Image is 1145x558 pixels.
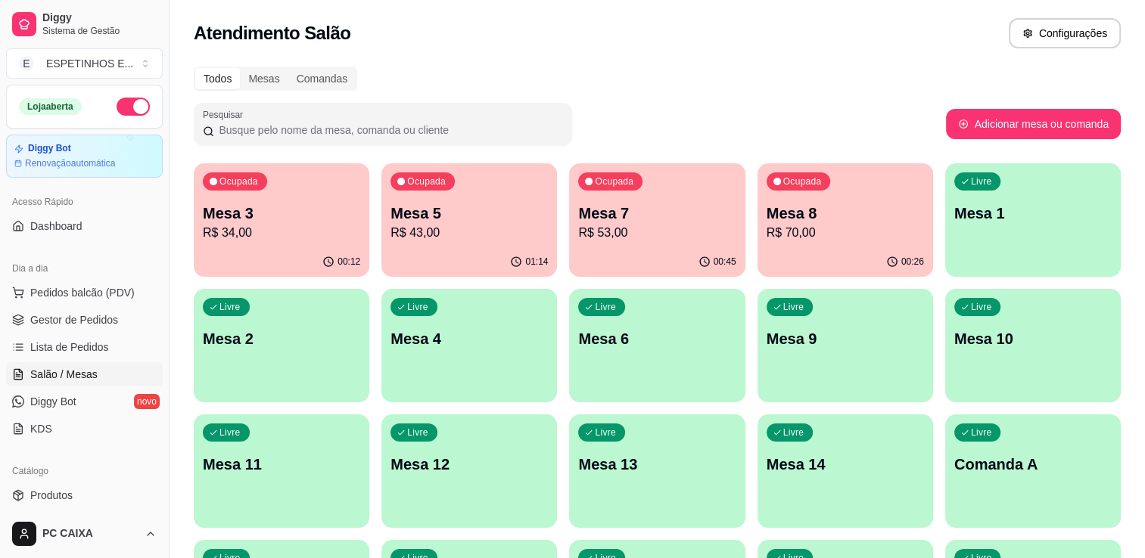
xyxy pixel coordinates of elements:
[578,454,736,475] p: Mesa 13
[954,203,1112,224] p: Mesa 1
[407,175,446,188] p: Ocupada
[6,48,163,79] button: Select a team
[578,328,736,349] p: Mesa 6
[595,426,616,439] p: Livre
[945,289,1121,402] button: LivreMesa 10
[219,175,258,188] p: Ocupada
[954,454,1112,475] p: Comanda A
[219,426,241,439] p: Livre
[46,56,133,71] div: ESPETINHOS E ...
[946,109,1121,139] button: Adicionar mesa ou comanda
[971,301,992,313] p: Livre
[758,163,933,277] button: OcupadaMesa 8R$ 70,0000:26
[390,328,548,349] p: Mesa 4
[6,308,163,332] a: Gestor de Pedidos
[767,203,924,224] p: Mesa 8
[288,68,356,89] div: Comandas
[714,256,736,268] p: 00:45
[6,516,163,552] button: PC CAIXA
[203,108,248,121] label: Pesquisar
[30,367,98,382] span: Salão / Mesas
[381,414,557,528] button: LivreMesa 12
[30,394,76,409] span: Diggy Bot
[758,289,933,402] button: LivreMesa 9
[203,224,360,242] p: R$ 34,00
[381,289,557,402] button: LivreMesa 4
[767,328,924,349] p: Mesa 9
[194,163,369,277] button: OcupadaMesa 3R$ 34,0000:12
[569,414,745,528] button: LivreMesa 13
[30,488,73,503] span: Produtos
[42,527,138,541] span: PC CAIXA
[767,454,924,475] p: Mesa 14
[30,219,82,234] span: Dashboard
[569,163,745,277] button: OcupadaMesa 7R$ 53,0000:45
[30,312,118,327] span: Gestor de Pedidos
[194,289,369,402] button: LivreMesa 2
[30,285,135,300] span: Pedidos balcão (PDV)
[203,328,360,349] p: Mesa 2
[6,459,163,483] div: Catálogo
[117,98,150,116] button: Alterar Status
[901,256,924,268] p: 00:26
[42,11,157,25] span: Diggy
[6,190,163,214] div: Acesso Rápido
[30,339,109,355] span: Lista de Pedidos
[6,483,163,507] a: Produtos
[214,122,563,138] input: Pesquisar
[6,214,163,238] a: Dashboard
[578,224,736,242] p: R$ 53,00
[6,362,163,386] a: Salão / Mesas
[194,414,369,528] button: LivreMesa 11
[595,301,616,313] p: Livre
[195,68,240,89] div: Todos
[971,426,992,439] p: Livre
[6,6,163,42] a: DiggySistema de Gestão
[6,417,163,441] a: KDS
[971,175,992,188] p: Livre
[783,301,804,313] p: Livre
[219,301,241,313] p: Livre
[6,281,163,305] button: Pedidos balcão (PDV)
[595,175,633,188] p: Ocupada
[194,21,350,45] h2: Atendimento Salão
[525,256,548,268] p: 01:14
[569,289,745,402] button: LivreMesa 6
[390,454,548,475] p: Mesa 12
[390,203,548,224] p: Mesa 5
[1009,18,1121,48] button: Configurações
[203,203,360,224] p: Mesa 3
[407,301,428,313] p: Livre
[767,224,924,242] p: R$ 70,00
[945,163,1121,277] button: LivreMesa 1
[30,421,52,436] span: KDS
[25,157,115,169] article: Renovação automática
[390,224,548,242] p: R$ 43,00
[240,68,288,89] div: Mesas
[783,426,804,439] p: Livre
[578,203,736,224] p: Mesa 7
[945,414,1121,528] button: LivreComanda A
[42,25,157,37] span: Sistema de Gestão
[407,426,428,439] p: Livre
[758,414,933,528] button: LivreMesa 14
[6,389,163,414] a: Diggy Botnovo
[6,256,163,281] div: Dia a dia
[19,56,34,71] span: E
[954,328,1112,349] p: Mesa 10
[6,135,163,178] a: Diggy BotRenovaçãoautomática
[203,454,360,475] p: Mesa 11
[28,143,71,154] article: Diggy Bot
[381,163,557,277] button: OcupadaMesa 5R$ 43,0001:14
[338,256,360,268] p: 00:12
[6,335,163,359] a: Lista de Pedidos
[783,175,822,188] p: Ocupada
[19,98,82,115] div: Loja aberta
